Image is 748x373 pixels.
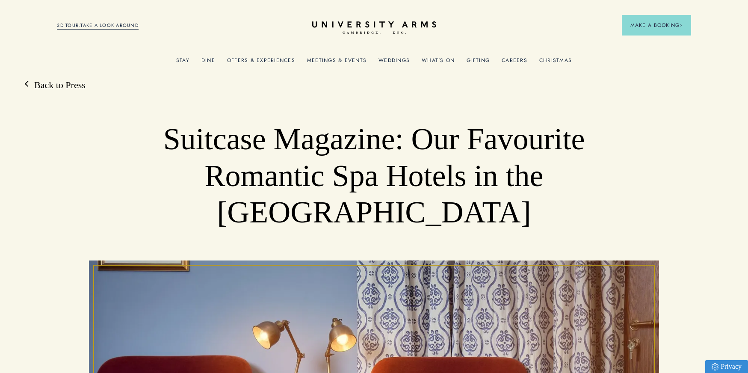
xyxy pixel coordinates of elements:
[712,363,718,370] img: Privacy
[502,57,527,68] a: Careers
[26,79,86,92] a: Back to Press
[227,57,295,68] a: Offers & Experiences
[57,22,139,30] a: 3D TOUR:TAKE A LOOK AROUND
[539,57,572,68] a: Christmas
[146,121,602,231] h1: Suitcase Magazine: Our Favourite Romantic Spa Hotels in the [GEOGRAPHIC_DATA]
[622,15,691,36] button: Make a BookingArrow icon
[307,57,367,68] a: Meetings & Events
[201,57,215,68] a: Dine
[176,57,189,68] a: Stay
[378,57,410,68] a: Weddings
[705,360,748,373] a: Privacy
[467,57,490,68] a: Gifting
[312,21,436,35] a: Home
[630,21,683,29] span: Make a Booking
[422,57,455,68] a: What's On
[680,24,683,27] img: Arrow icon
